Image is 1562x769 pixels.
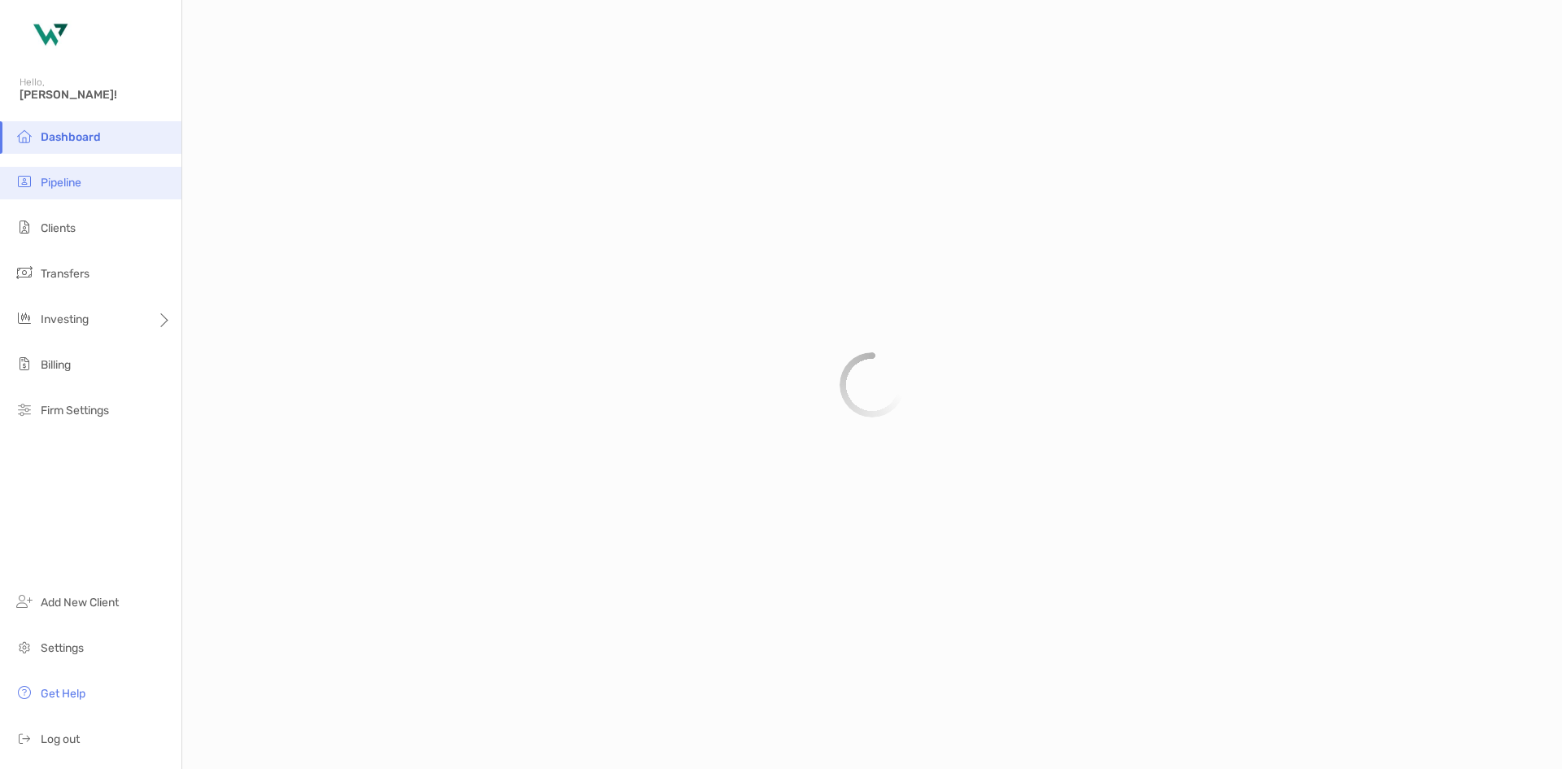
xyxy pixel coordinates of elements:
span: Investing [41,312,89,326]
img: add_new_client icon [15,592,34,611]
span: Dashboard [41,130,101,144]
img: clients icon [15,217,34,237]
span: Pipeline [41,176,81,190]
img: firm-settings icon [15,400,34,419]
img: pipeline icon [15,172,34,191]
img: dashboard icon [15,126,34,146]
span: Firm Settings [41,404,109,417]
img: logout icon [15,728,34,748]
span: Settings [41,641,84,655]
img: Zoe Logo [20,7,78,65]
img: transfers icon [15,263,34,282]
span: Transfers [41,267,89,281]
span: Billing [41,358,71,372]
img: investing icon [15,308,34,328]
img: get-help icon [15,683,34,702]
span: Get Help [41,687,85,701]
img: billing icon [15,354,34,374]
span: [PERSON_NAME]! [20,88,172,102]
span: Clients [41,221,76,235]
img: settings icon [15,637,34,657]
span: Add New Client [41,596,119,610]
span: Log out [41,732,80,746]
